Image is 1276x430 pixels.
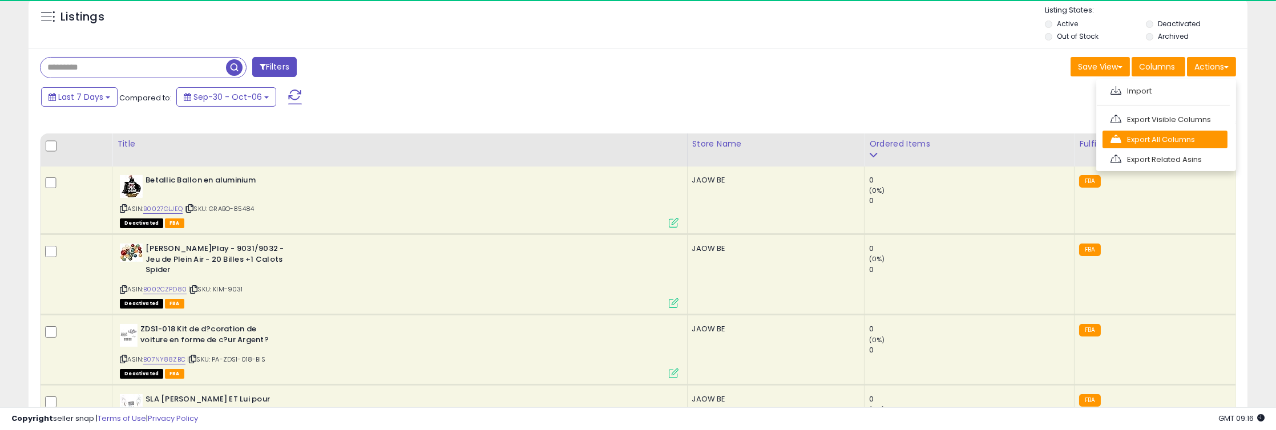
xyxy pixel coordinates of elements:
a: B002CZPD80 [143,285,187,294]
small: FBA [1079,175,1100,188]
span: 2025-10-14 09:16 GMT [1218,413,1265,424]
span: | SKU: GRABO-85484 [184,204,254,213]
button: Columns [1132,57,1185,76]
small: (0%) [869,335,885,344]
b: ZDS1-018 Kit de d?coration de voiture en forme de c?ur Argent? [140,324,279,348]
div: JAOW BE [692,175,855,185]
span: All listings that are unavailable for purchase on Amazon for any reason other than out-of-stock [120,299,163,309]
img: 31p+EZzgIWL._SL40_.jpg [120,324,138,347]
b: Betallic Ballon en aluminium [146,175,284,189]
div: 0 [869,244,1074,254]
div: JAOW BE [692,244,855,254]
label: Out of Stock [1057,31,1099,41]
a: B07NY88ZBC [143,355,185,364]
a: Import [1103,82,1227,100]
span: FBA [165,369,184,379]
span: All listings that are unavailable for purchase on Amazon for any reason other than out-of-stock [120,218,163,228]
span: Compared to: [119,92,172,103]
small: FBA [1079,394,1100,407]
img: 51E582H6SFL._SL40_.jpg [120,175,143,198]
strong: Copyright [11,413,53,424]
span: All listings that are unavailable for purchase on Amazon for any reason other than out-of-stock [120,369,163,379]
span: Sep-30 - Oct-06 [193,91,262,103]
span: FBA [165,299,184,309]
div: ASIN: [120,244,678,307]
div: Fulfillment [1079,138,1231,150]
div: 0 [869,175,1074,185]
div: seller snap | | [11,413,198,424]
button: Actions [1187,57,1236,76]
button: Filters [252,57,297,77]
button: Sep-30 - Oct-06 [176,87,276,107]
img: 51UPoEnG9UL._SL40_.jpg [120,244,143,262]
div: 0 [869,345,1074,355]
div: 0 [869,196,1074,206]
a: Export Visible Columns [1103,111,1227,128]
div: Store Name [692,138,859,150]
a: B0027GLJEQ [143,204,183,214]
label: Deactivated [1158,19,1201,29]
a: Export Related Asins [1103,151,1227,168]
p: Listing States: [1045,5,1247,16]
span: Columns [1139,61,1175,72]
span: Last 7 Days [58,91,103,103]
span: | SKU: KIM-9031 [188,285,243,294]
div: JAOW BE [692,324,855,334]
div: JAOW BE [692,394,855,404]
b: [PERSON_NAME]Play - 9031/9032 - Jeu de Plein Air - 20 Billes +1 Calots Spider [146,244,284,278]
h5: Listings [60,9,104,25]
div: 0 [869,394,1074,404]
span: | SKU: PA-ZDS1-018-BIS [187,355,265,364]
a: Privacy Policy [148,413,198,424]
img: 41hjDPTBx0L._SL40_.jpg [120,394,143,417]
b: SLA [PERSON_NAME] ET Lui pour Mariage [146,394,284,418]
a: Terms of Use [98,413,146,424]
div: ASIN: [120,175,678,227]
div: Title [117,138,682,150]
a: Export All Columns [1103,131,1227,148]
div: 0 [869,265,1074,275]
div: 0 [869,324,1074,334]
small: (0%) [869,254,885,263]
small: (0%) [869,186,885,195]
small: FBA [1079,244,1100,256]
div: Ordered Items [869,138,1069,150]
label: Active [1057,19,1078,29]
button: Save View [1071,57,1130,76]
div: ASIN: [120,324,678,377]
span: FBA [165,218,184,228]
button: Last 7 Days [41,87,118,107]
small: FBA [1079,324,1100,336]
label: Archived [1158,31,1189,41]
